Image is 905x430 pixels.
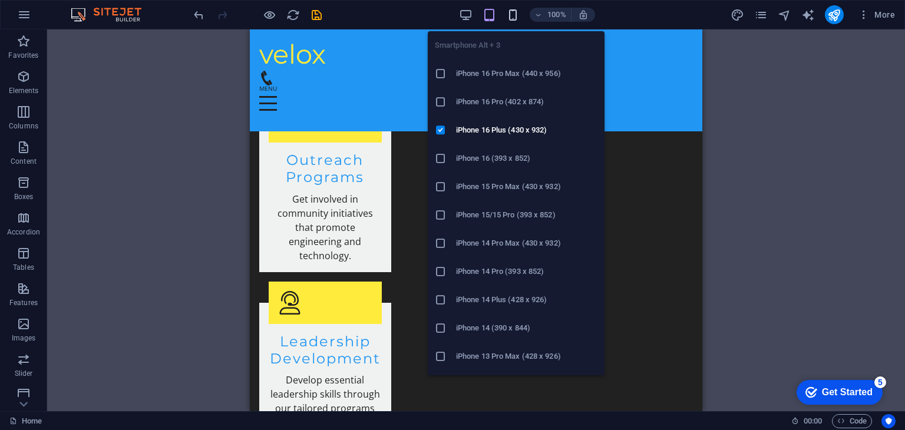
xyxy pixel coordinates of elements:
i: Pages (Ctrl+Alt+S) [754,8,768,22]
h6: iPhone 14 Pro Max (430 x 932) [456,236,597,250]
i: Publish [827,8,841,22]
button: save [309,8,323,22]
h6: iPhone 16 Pro (402 x 874) [456,95,597,109]
button: 100% [530,8,572,22]
h6: iPhone 15/15 Pro (393 x 852) [456,208,597,222]
span: Code [837,414,867,428]
i: Navigator [778,8,791,22]
i: On resize automatically adjust zoom level to fit chosen device. [578,9,589,20]
p: Features [9,298,38,307]
i: Reload page [286,8,300,22]
h6: iPhone 14 Plus (428 x 926) [456,293,597,307]
button: reload [286,8,300,22]
h6: iPhone 14 Pro (393 x 852) [456,264,597,279]
button: navigator [778,8,792,22]
img: Editor Logo [68,8,156,22]
p: Boxes [14,192,34,201]
h6: Session time [791,414,823,428]
button: Usercentrics [881,414,896,428]
i: Save (Ctrl+S) [310,8,323,22]
button: publish [825,5,844,24]
button: pages [754,8,768,22]
a: Click to cancel selection. Double-click to open Pages [9,414,42,428]
div: 5 [87,2,99,14]
button: Code [832,414,872,428]
p: Columns [9,121,38,131]
button: text_generator [801,8,815,22]
span: More [858,9,895,21]
i: Undo: change_data (Ctrl+Z) [192,8,206,22]
h6: iPhone 16 (393 x 852) [456,151,597,166]
button: More [853,5,900,24]
p: Elements [9,86,39,95]
h6: iPhone 14 (390 x 844) [456,321,597,335]
div: Get Started [35,13,85,24]
span: : [812,416,814,425]
p: Slider [15,369,33,378]
p: Accordion [7,227,40,237]
button: design [731,8,745,22]
button: undo [191,8,206,22]
p: Favorites [8,51,38,60]
h6: iPhone 13 Pro Max (428 x 926) [456,349,597,363]
span: 00 00 [804,414,822,428]
i: Design (Ctrl+Alt+Y) [731,8,744,22]
p: Content [11,157,37,166]
div: Get Started 5 items remaining, 0% complete [9,6,95,31]
button: Click here to leave preview mode and continue editing [262,8,276,22]
p: Images [12,333,36,343]
i: AI Writer [801,8,815,22]
h6: 100% [547,8,566,22]
p: Tables [13,263,34,272]
h6: iPhone 16 Plus (430 x 932) [456,123,597,137]
h6: iPhone 15 Pro Max (430 x 932) [456,180,597,194]
h6: iPhone 16 Pro Max (440 x 956) [456,67,597,81]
